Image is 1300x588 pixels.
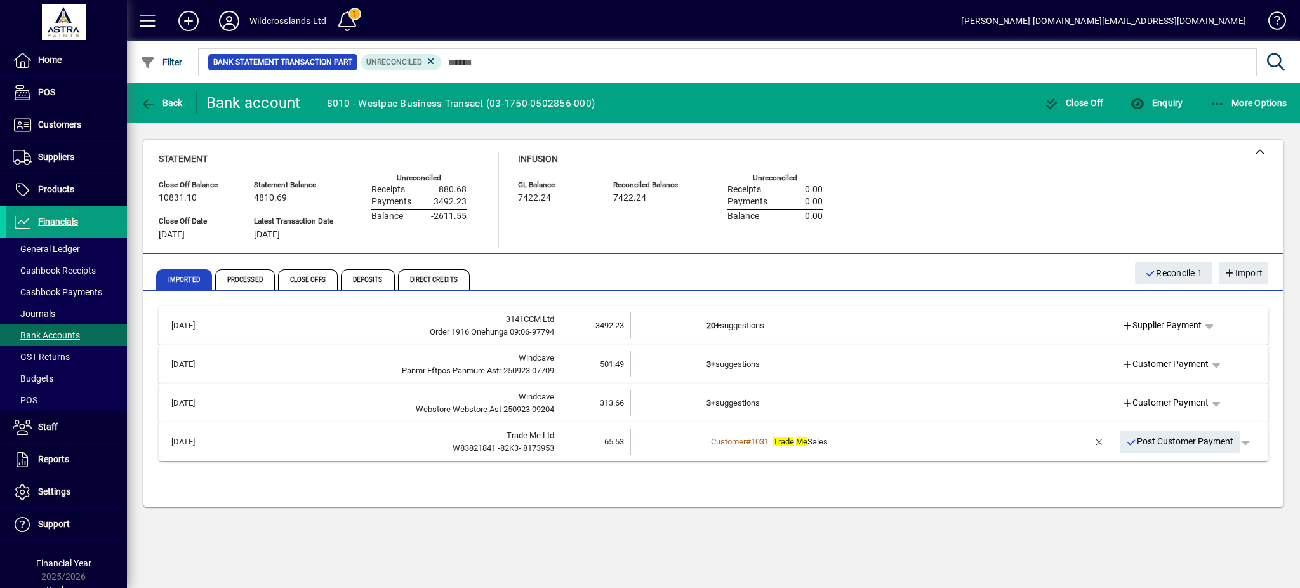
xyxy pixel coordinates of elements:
div: 3141CCM Ltd [225,313,554,326]
a: POS [6,389,127,411]
button: Enquiry [1127,91,1186,114]
span: Processed [215,269,275,290]
span: Financials [38,217,78,227]
span: 7422.24 [613,193,646,203]
span: [DATE] [254,230,280,240]
div: Wildcrosslands Ltd [249,11,326,31]
a: Supplier Payment [1117,314,1207,337]
button: Add [168,10,209,32]
span: 501.49 [600,359,624,369]
span: Bank Statement Transaction Part [213,56,352,69]
div: [PERSON_NAME] [DOMAIN_NAME][EMAIL_ADDRESS][DOMAIN_NAME] [961,11,1246,31]
span: General Ledger [13,244,80,254]
span: Payments [371,197,411,207]
a: Products [6,174,127,206]
span: Customer [711,437,746,446]
span: More Options [1210,98,1287,108]
label: Unreconciled [397,174,441,182]
a: Customer Payment [1117,353,1214,376]
td: suggestions [706,312,1036,338]
span: Financial Year [36,558,91,568]
a: General Ledger [6,238,127,260]
span: Close Off [1044,98,1104,108]
div: Webstore Webstore Ast 250923 09204 [225,403,554,416]
mat-chip: Reconciliation Status: Unreconciled [361,54,442,70]
a: Support [6,509,127,540]
b: 3+ [706,398,715,408]
div: 8010 - Westpac Business Transact (03-1750-0502856-000) [327,93,595,114]
app-page-header-button: Back [127,91,197,114]
span: -2611.55 [431,211,467,222]
span: Close Off Balance [159,181,235,189]
span: 313.66 [600,398,624,408]
button: Back [137,91,186,114]
mat-expansion-panel-header: [DATE]Trade Me LtdW83821841 -82K3- 817395365.53Customer#1031Trade MeSalesPost Customer Payment [159,422,1268,461]
span: Suppliers [38,152,74,162]
label: Unreconciled [753,174,797,182]
span: Close Offs [278,269,338,290]
span: Receipts [371,185,405,195]
a: POS [6,77,127,109]
a: Settings [6,476,127,508]
a: Cashbook Payments [6,281,127,303]
span: GL Balance [518,181,594,189]
td: [DATE] [165,390,225,416]
span: Imported [156,269,212,290]
span: 4810.69 [254,193,287,203]
span: 880.68 [439,185,467,195]
td: [DATE] [165,351,225,377]
mat-expansion-panel-header: [DATE]WindcaveWebstore Webstore Ast 250923 09204313.663+suggestionsCustomer Payment [159,384,1268,422]
span: GST Returns [13,352,70,362]
div: Bank account [206,93,301,113]
span: [DATE] [159,230,185,240]
span: Customer Payment [1122,357,1209,371]
span: Direct Credits [398,269,470,290]
span: Bank Accounts [13,330,80,340]
span: 7422.24 [518,193,551,203]
a: Budgets [6,368,127,389]
span: Budgets [13,373,53,384]
div: Windcave [225,352,554,364]
b: 20+ [706,321,720,330]
span: Close Off Date [159,217,235,225]
div: W83821841 -82K3- 8173953 [225,442,554,455]
span: Products [38,184,74,194]
span: 10831.10 [159,193,197,203]
span: Sales [773,437,828,446]
span: 3492.23 [434,197,467,207]
b: 3+ [706,359,715,369]
a: Customer#1031 [706,435,773,448]
span: 0.00 [805,185,823,195]
span: Support [38,519,70,529]
span: Reports [38,454,69,464]
button: Filter [137,51,186,74]
span: Import [1224,263,1263,284]
td: [DATE] [165,429,225,455]
span: 0.00 [805,211,823,222]
div: Order 1916 Onehunga [225,326,554,338]
a: Cashbook Receipts [6,260,127,281]
span: Receipts [727,185,761,195]
em: Me [796,437,807,446]
span: Enquiry [1130,98,1183,108]
span: Back [140,98,183,108]
span: Balance [371,211,403,222]
div: Panmr Eftpos Panmure Astr 250923 07709 [225,364,554,377]
span: Cashbook Receipts [13,265,96,276]
td: suggestions [706,390,1036,416]
td: [DATE] [165,312,225,338]
a: Customer Payment [1117,392,1214,415]
span: Unreconciled [366,58,422,67]
span: Latest Transaction Date [254,217,333,225]
span: Supplier Payment [1122,319,1202,332]
span: Balance [727,211,759,222]
span: Deposits [341,269,395,290]
a: Knowledge Base [1259,3,1284,44]
a: Home [6,44,127,76]
span: # [746,437,751,446]
a: Bank Accounts [6,324,127,346]
div: Windcave [225,391,554,403]
span: Cashbook Payments [13,287,102,297]
button: More Options [1207,91,1290,114]
span: Reconciled Balance [613,181,689,189]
